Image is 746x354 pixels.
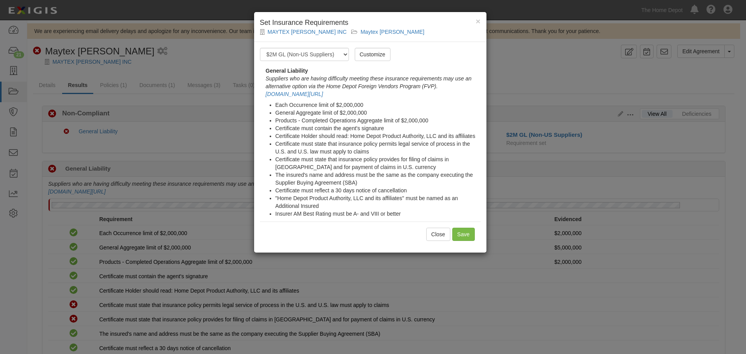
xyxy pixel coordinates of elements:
h4: Set Insurance Requirements [260,18,481,28]
a: [DOMAIN_NAME][URL] [266,91,323,97]
li: Certificate must state that insurance policy provides for filing of claims in [GEOGRAPHIC_DATA] a... [275,155,481,171]
strong: General Liability [266,68,308,74]
li: The insured's name and address must be the same as the company executing the Supplier Buying Agre... [275,171,481,187]
li: "Home Depot Product Authority, LLC and its affiliates" must be named as an Additional Insured [275,194,481,210]
li: Each Occurrence limit of $2,000,000 [275,101,481,109]
li: General Aggregate limit of $2,000,000 [275,109,481,117]
li: Certificate must state that insurance policy permits legal service of process in the U.S. and U.S... [275,140,481,155]
i: Suppliers who are having difficulty meeting these insurance requirements may use an alternative o... [266,75,472,89]
li: Certificate must contain the agent's signature [275,124,481,132]
span: × [476,17,480,26]
a: MAYTEX [PERSON_NAME] INC [268,29,347,35]
li: Certificate must reflect a 30 days notice of cancellation [275,187,481,194]
li: Insurer AM Best Rating must be A- and VIII or better [275,210,481,218]
a: Maytex [PERSON_NAME] [361,29,424,35]
button: Close [476,17,480,25]
li: Products - Completed Operations Aggregate limit of $2,000,000 [275,117,481,124]
input: Save [452,228,475,241]
a: Customize [355,48,390,61]
button: Close [426,228,450,241]
li: Certificate Holder should read: Home Depot Product Authority, LLC and its affiliates [275,132,481,140]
